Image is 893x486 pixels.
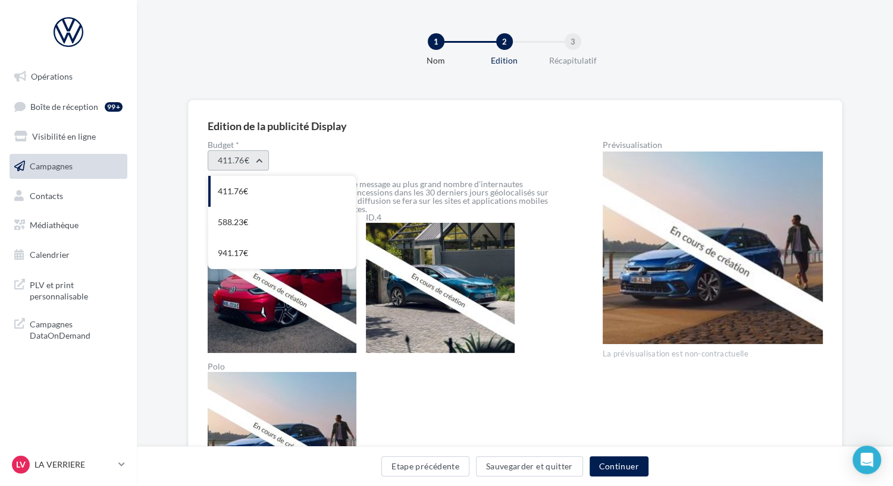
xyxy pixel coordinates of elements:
[208,238,356,269] div: 941.17€
[105,102,123,112] div: 99+
[565,33,581,50] div: 3
[7,311,130,346] a: Campagnes DataOnDemand
[7,154,130,179] a: Campagnes
[428,33,444,50] div: 1
[35,459,114,471] p: LA VERRIERE
[496,33,513,50] div: 2
[208,180,565,213] div: Cette campagne consiste à diffuser votre message au plus grand nombre d'internautes intentionnist...
[30,190,63,200] span: Contacts
[30,250,70,260] span: Calendrier
[366,223,515,353] img: ID.4
[208,150,269,171] button: 411.76€
[10,453,127,476] a: LV LA VERRIERE
[7,242,130,267] a: Calendrier
[398,55,474,67] div: Nom
[7,124,130,149] a: Visibilité en ligne
[476,456,583,476] button: Sauvegarder et quitter
[366,213,515,222] label: ID.4
[31,71,73,81] span: Opérations
[208,362,356,371] label: Polo
[590,456,648,476] button: Continuer
[603,141,823,149] div: Prévisualisation
[30,277,123,302] span: PLV et print personnalisable
[32,131,96,141] span: Visibilité en ligne
[7,184,130,209] a: Contacts
[208,176,356,207] div: 411.76€
[7,94,130,119] a: Boîte de réception99+
[208,207,356,238] div: 588.23€
[30,101,98,111] span: Boîte de réception
[466,55,543,67] div: Edition
[208,121,347,131] div: Edition de la publicité Display
[7,272,130,307] a: PLV et print personnalisable
[30,316,123,342] span: Campagnes DataOnDemand
[7,64,130,89] a: Opérations
[535,55,611,67] div: Récapitulatif
[603,344,823,359] div: La prévisualisation est non-contractuelle
[603,152,823,344] img: display-ads-preview
[208,223,356,353] img: ID.3
[208,141,565,149] label: Budget *
[381,456,469,476] button: Etape précédente
[7,213,130,238] a: Médiathèque
[16,459,26,471] span: LV
[30,220,79,230] span: Médiathèque
[853,446,881,474] div: Open Intercom Messenger
[30,161,73,171] span: Campagnes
